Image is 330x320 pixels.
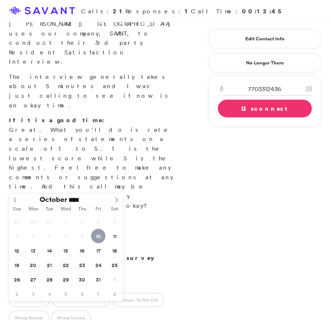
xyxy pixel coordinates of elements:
span: October 7, 2025 [42,229,57,243]
span: Thu [74,207,90,211]
span: October 8, 2025 [58,229,73,243]
span: October 5, 2025 [10,229,24,243]
span: October [40,196,67,203]
strong: If it is a good time: [9,116,104,124]
span: October 31, 2025 [91,272,105,287]
span: Fri [90,207,107,211]
strong: 21 [113,7,125,15]
span: November 5, 2025 [58,287,73,301]
span: Tue [41,207,58,211]
span: October 20, 2025 [26,258,40,272]
span: October 9, 2025 [75,229,89,243]
input: Year [67,196,94,204]
span: October 1, 2025 [58,214,73,229]
span: October 2, 2025 [75,214,89,229]
a: No Longer There [209,54,321,72]
span: October 15, 2025 [58,243,73,258]
span: November 6, 2025 [75,287,89,301]
span: October 10, 2025 [91,229,105,243]
span: Sat [107,207,123,211]
span: October 3, 2025 [91,214,105,229]
span: September 29, 2025 [26,214,40,229]
span: October 27, 2025 [26,272,40,287]
span: November 8, 2025 [107,287,122,301]
span: October 17, 2025 [91,243,105,258]
strong: 00:12:45 [242,7,284,15]
span: October 29, 2025 [58,272,73,287]
span: October 22, 2025 [58,258,73,272]
span: October 14, 2025 [42,243,57,258]
span: October 4, 2025 [107,214,122,229]
span: Wed [58,207,74,211]
span: October 24, 2025 [91,258,105,272]
p: The interview generally takes about 5 minutes and I was just calling to see if now is an okay time. [9,72,181,110]
label: Refused - Do Not Call [112,293,164,307]
span: September 30, 2025 [42,214,57,229]
span: November 1, 2025 [107,272,122,287]
span: September 28, 2025 [10,214,24,229]
a: Disconnect [218,100,312,117]
span: October 16, 2025 [75,243,89,258]
span: October 18, 2025 [107,243,122,258]
span: October 13, 2025 [26,243,40,258]
span: October 12, 2025 [10,243,24,258]
span: November 3, 2025 [26,287,40,301]
span: October 19, 2025 [10,258,24,272]
span: October 11, 2025 [107,229,122,243]
span: October 23, 2025 [75,258,89,272]
span: Sun [9,207,25,211]
span: October 28, 2025 [42,272,57,287]
span: October 26, 2025 [10,272,24,287]
span: October 25, 2025 [107,258,122,272]
span: October 21, 2025 [42,258,57,272]
strong: 1 [185,7,191,15]
span: October 30, 2025 [75,272,89,287]
span: November 7, 2025 [91,287,105,301]
span: Mon [25,207,41,211]
span: November 2, 2025 [10,287,24,301]
span: November 4, 2025 [42,287,57,301]
p: Great. What you'll do is rate a series of statements on a scale of 1 to 5. 1 is the lowest score ... [9,116,181,210]
a: Edit Contact Info [218,33,312,45]
span: October 6, 2025 [26,229,40,243]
